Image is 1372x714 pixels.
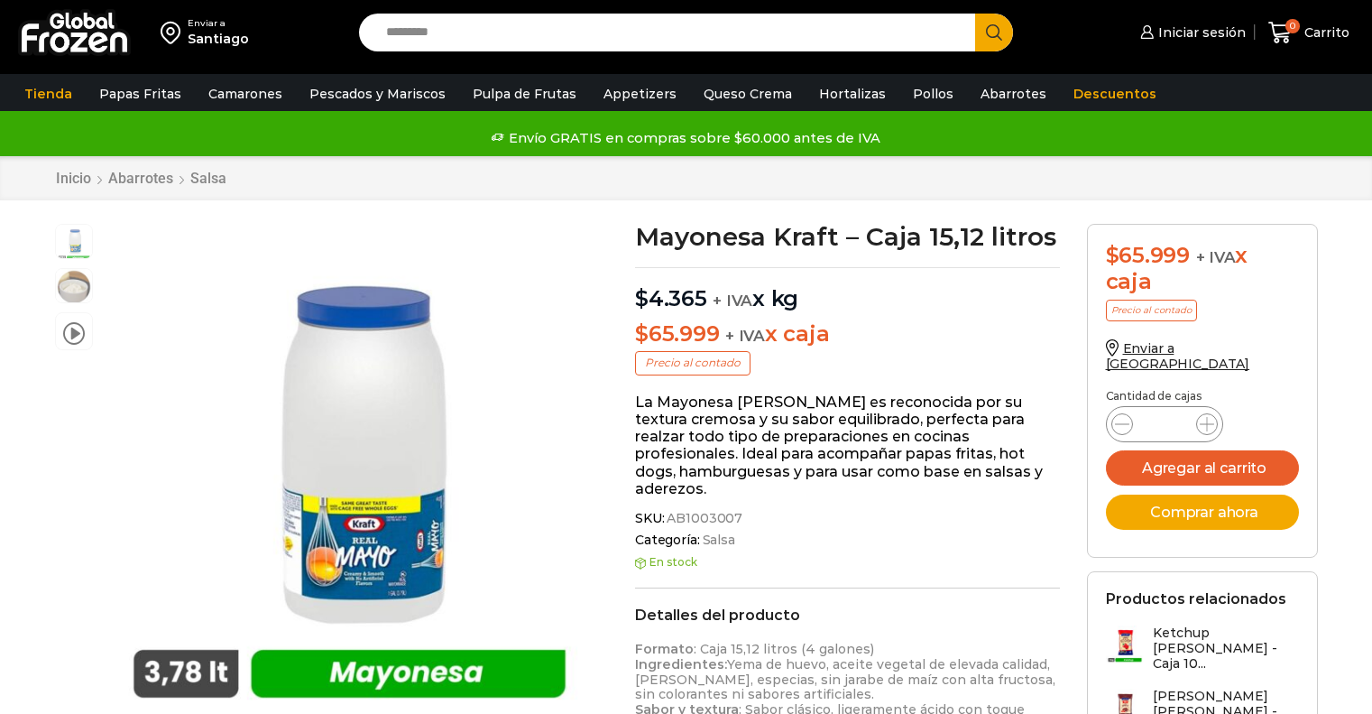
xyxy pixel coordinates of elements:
[635,556,1060,569] p: En stock
[15,77,81,111] a: Tienda
[1106,626,1299,680] a: Ketchup [PERSON_NAME] - Caja 10...
[161,17,188,48] img: address-field-icon.svg
[1300,23,1349,42] span: Carrito
[635,320,719,347] bdi: 65.999
[700,533,735,548] a: Salsa
[464,77,585,111] a: Pulpa de Frutas
[635,656,727,672] strong: Ingredientes:
[1154,23,1246,42] span: Iniciar sesión
[1285,19,1300,33] span: 0
[971,77,1055,111] a: Abarrotes
[199,77,291,111] a: Camarones
[1106,242,1190,268] bdi: 65.999
[635,320,649,347] span: $
[635,285,649,311] span: $
[1264,12,1354,54] a: 0 Carrito
[635,641,694,657] strong: Formato
[635,224,1060,249] h1: Mayonesa Kraft – Caja 15,12 litros
[1064,77,1165,111] a: Descuentos
[1136,14,1246,51] a: Iniciar sesión
[1106,340,1250,372] a: Enviar a [GEOGRAPHIC_DATA]
[664,511,742,526] span: AB1003007
[695,77,801,111] a: Queso Crema
[635,394,1060,497] p: La Mayonesa [PERSON_NAME] es reconocida por su textura cremosa y su sabor equilibrado, perfecta p...
[635,533,1060,548] span: Categoría:
[1106,243,1299,295] div: x caja
[1106,390,1299,403] p: Cantidad de cajas
[189,170,227,187] a: Salsa
[300,77,455,111] a: Pescados y Mariscos
[56,269,92,305] span: mayonesa kraft
[1153,626,1299,671] h3: Ketchup [PERSON_NAME] - Caja 10...
[713,292,752,310] span: + IVA
[904,77,962,111] a: Pollos
[188,17,249,30] div: Enviar a
[635,351,750,375] p: Precio al contado
[1106,450,1299,486] button: Agregar al carrito
[635,607,1060,624] h2: Detalles del producto
[55,170,92,187] a: Inicio
[188,30,249,48] div: Santiago
[1106,242,1119,268] span: $
[1147,412,1182,437] input: Product quantity
[635,321,1060,348] p: x caja
[107,170,174,187] a: Abarrotes
[594,77,686,111] a: Appetizers
[635,511,1060,526] span: SKU:
[56,225,92,261] span: mayonesa heinz
[635,285,707,311] bdi: 4.365
[1106,495,1299,530] button: Comprar ahora
[1106,300,1197,321] p: Precio al contado
[1106,590,1286,607] h2: Productos relacionados
[90,77,190,111] a: Papas Fritas
[1196,248,1236,266] span: + IVA
[810,77,895,111] a: Hortalizas
[55,170,227,187] nav: Breadcrumb
[725,327,765,345] span: + IVA
[635,267,1060,312] p: x kg
[975,14,1013,51] button: Search button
